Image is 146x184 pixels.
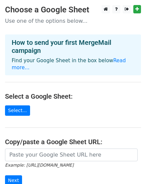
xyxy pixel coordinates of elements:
[5,163,74,168] small: Example: [URL][DOMAIN_NAME]
[5,92,141,100] h4: Select a Google Sheet:
[12,58,126,71] a: Read more...
[5,138,141,146] h4: Copy/paste a Google Sheet URL:
[5,5,141,15] h3: Choose a Google Sheet
[12,38,134,55] h4: How to send your first MergeMail campaign
[5,105,30,116] a: Select...
[12,57,134,71] p: Find your Google Sheet in the box below
[5,149,138,161] input: Paste your Google Sheet URL here
[5,17,141,24] p: Use one of the options below...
